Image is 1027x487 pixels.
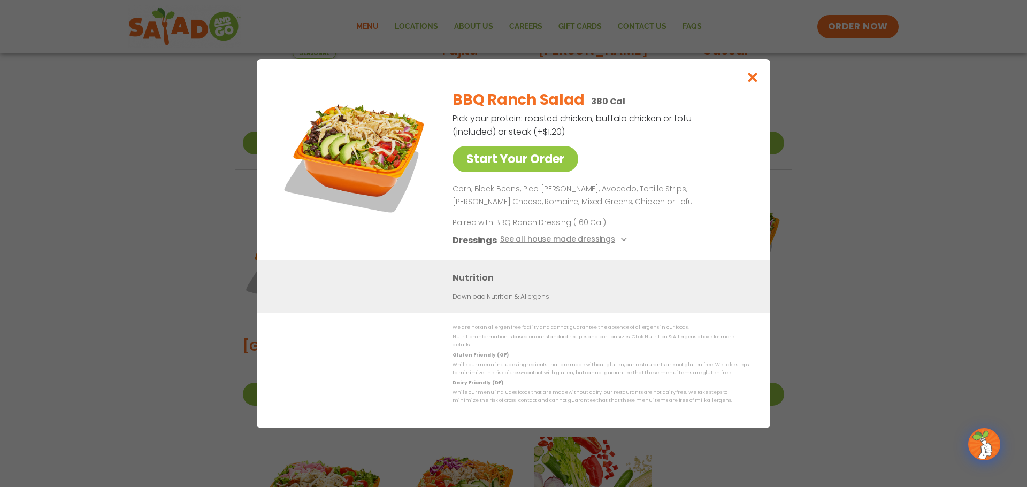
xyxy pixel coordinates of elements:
p: We are not an allergen free facility and cannot guarantee the absence of allergens in our foods. [453,323,749,331]
p: While our menu includes foods that are made without dairy, our restaurants are not dairy free. We... [453,389,749,405]
p: Paired with BBQ Ranch Dressing (160 Cal) [453,217,650,228]
button: See all house made dressings [500,233,630,246]
p: Pick your protein: roasted chicken, buffalo chicken or tofu (included) or steak (+$1.20) [453,112,693,138]
a: Download Nutrition & Allergens [453,291,549,302]
h2: BBQ Ranch Salad [453,89,585,111]
img: Featured product photo for BBQ Ranch Salad [281,81,431,230]
h3: Nutrition [453,270,754,284]
p: Corn, Black Beans, Pico [PERSON_NAME], Avocado, Tortilla Strips, [PERSON_NAME] Cheese, Romaine, M... [453,183,745,208]
img: wpChatIcon [969,429,999,459]
p: While our menu includes ingredients that are made without gluten, our restaurants are not gluten ... [453,361,749,377]
strong: Dairy Friendly (DF) [453,379,503,385]
p: 380 Cal [591,95,625,108]
a: Start Your Order [453,146,578,172]
h3: Dressings [453,233,497,246]
button: Close modal [735,59,770,95]
strong: Gluten Friendly (GF) [453,351,508,358]
p: Nutrition information is based on our standard recipes and portion sizes. Click Nutrition & Aller... [453,333,749,350]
